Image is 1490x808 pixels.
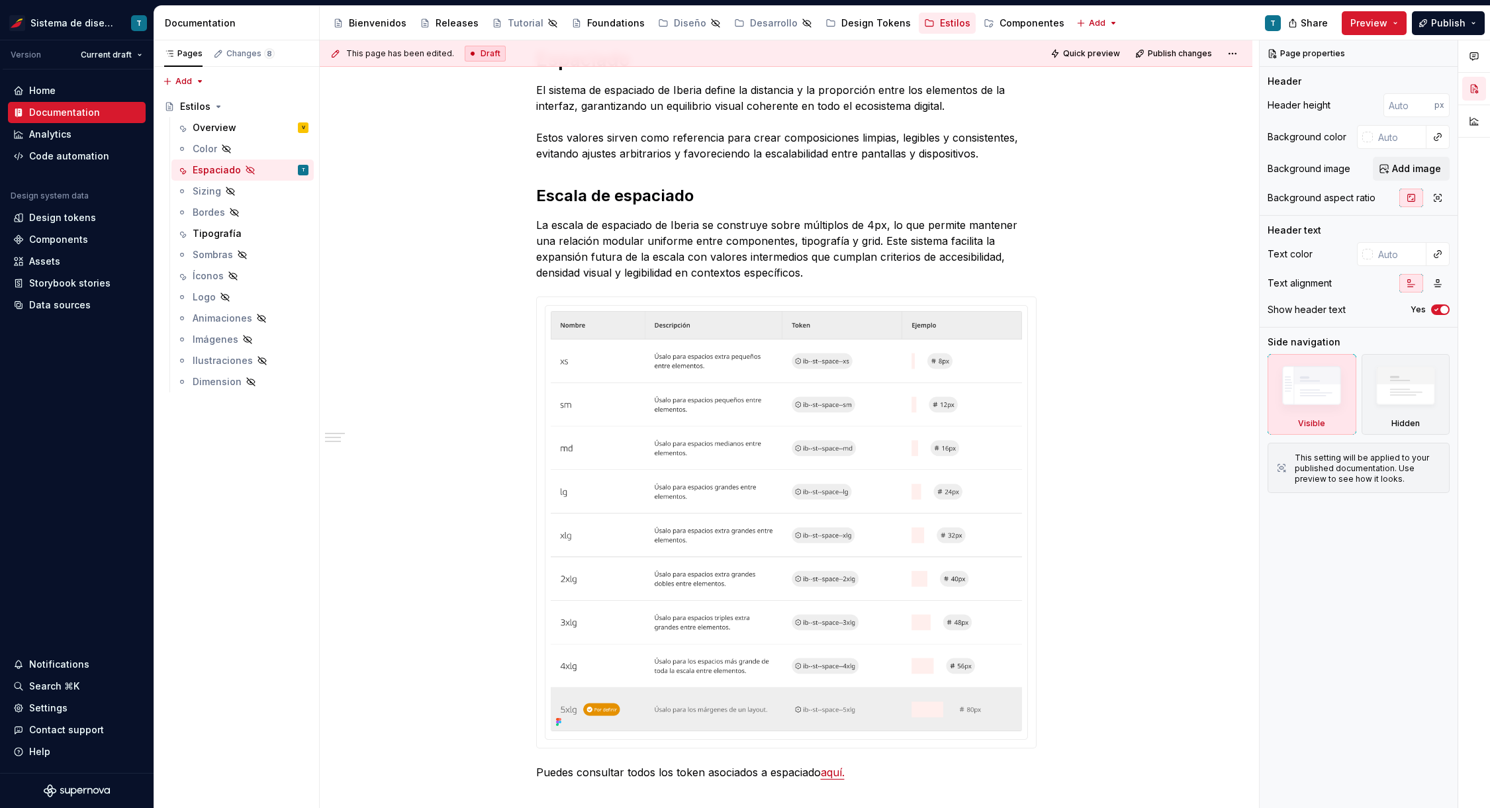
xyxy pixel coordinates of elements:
span: Share [1301,17,1328,30]
a: Componentes [978,13,1070,34]
a: Design Tokens [820,13,916,34]
div: Imágenes [193,333,238,346]
div: Diseño [674,17,706,30]
div: Contact support [29,723,104,737]
div: Hidden [1391,418,1420,429]
div: Sombras [193,248,233,261]
button: Notifications [8,654,146,675]
button: Help [8,741,146,762]
button: Preview [1342,11,1407,35]
a: Logo [171,287,314,308]
button: Share [1281,11,1336,35]
a: Data sources [8,294,146,316]
a: Tipografía [171,223,314,244]
input: Auto [1383,93,1434,117]
a: Documentation [8,102,146,123]
div: Code automation [29,150,109,163]
button: Search ⌘K [8,676,146,697]
a: aquí. [821,766,845,779]
div: Tutorial [508,17,543,30]
div: Side navigation [1268,336,1340,349]
div: T [1270,18,1276,28]
div: Search ⌘K [29,680,79,693]
div: Version [11,50,41,60]
button: Sistema de diseño IberiaT [3,9,151,37]
img: 55604660-494d-44a9-beb2-692398e9940a.png [9,15,25,31]
a: Sizing [171,181,314,202]
div: Sizing [193,185,221,198]
div: Documentation [165,17,314,30]
a: Settings [8,697,146,719]
a: Tutorial [487,13,563,34]
div: Design tokens [29,211,96,224]
a: Design tokens [8,207,146,228]
div: Tipografía [193,227,242,240]
a: Bordes [171,202,314,223]
div: Íconos [193,269,224,283]
div: Visible [1268,354,1356,435]
a: Analytics [8,124,146,145]
div: Page tree [159,96,314,392]
button: Add [1072,14,1122,32]
div: Dimension [193,375,242,388]
span: Add image [1392,162,1441,175]
div: This setting will be applied to your published documentation. Use preview to see how it looks. [1295,453,1441,484]
div: Animaciones [193,312,252,325]
button: Publish changes [1131,44,1218,63]
div: Analytics [29,128,71,141]
div: Overview [193,121,236,134]
a: Assets [8,251,146,272]
div: Foundations [587,17,645,30]
a: Bienvenidos [328,13,412,34]
button: Quick preview [1047,44,1126,63]
h2: Escala de espaciado [536,185,1037,206]
div: Color [193,142,217,156]
input: Auto [1373,125,1426,149]
div: Estilos [940,17,970,30]
div: Design system data [11,191,89,201]
div: Assets [29,255,60,268]
a: Storybook stories [8,273,146,294]
p: px [1434,100,1444,111]
span: Publish [1431,17,1466,30]
div: Page tree [328,10,1070,36]
div: Background color [1268,130,1346,144]
div: Settings [29,701,68,715]
a: Ilustraciones [171,350,314,371]
div: Header text [1268,224,1321,237]
a: Estilos [919,13,976,34]
a: Sombras [171,244,314,265]
a: Íconos [171,265,314,287]
div: Bienvenidos [349,17,406,30]
span: 8 [264,48,275,59]
div: Background image [1268,162,1350,175]
div: Visible [1298,418,1325,429]
button: Current draft [75,46,148,64]
span: Draft [481,48,500,59]
a: Dimension [171,371,314,392]
a: OverviewV [171,117,314,138]
button: Contact support [8,719,146,741]
a: Estilos [159,96,314,117]
a: EspaciadoT [171,159,314,181]
div: Home [29,84,56,97]
div: Background aspect ratio [1268,191,1375,204]
div: Text alignment [1268,277,1332,290]
a: Supernova Logo [44,784,110,797]
div: Header height [1268,99,1330,112]
p: Puedes consultar todos los token asociados a espaciado [536,764,1037,780]
div: Desarrollo [750,17,798,30]
a: Home [8,80,146,101]
label: Yes [1411,304,1426,315]
div: Documentation [29,106,100,119]
div: T [302,163,305,177]
span: Current draft [81,50,132,60]
p: La escala de espaciado de Iberia se construye sobre múltiplos de 4px, lo que permite mantener una... [536,217,1037,281]
span: Publish changes [1148,48,1212,59]
span: Quick preview [1063,48,1120,59]
div: Data sources [29,298,91,312]
div: Ilustraciones [193,354,253,367]
button: Publish [1412,11,1485,35]
div: Help [29,745,50,758]
div: Estilos [180,100,210,113]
